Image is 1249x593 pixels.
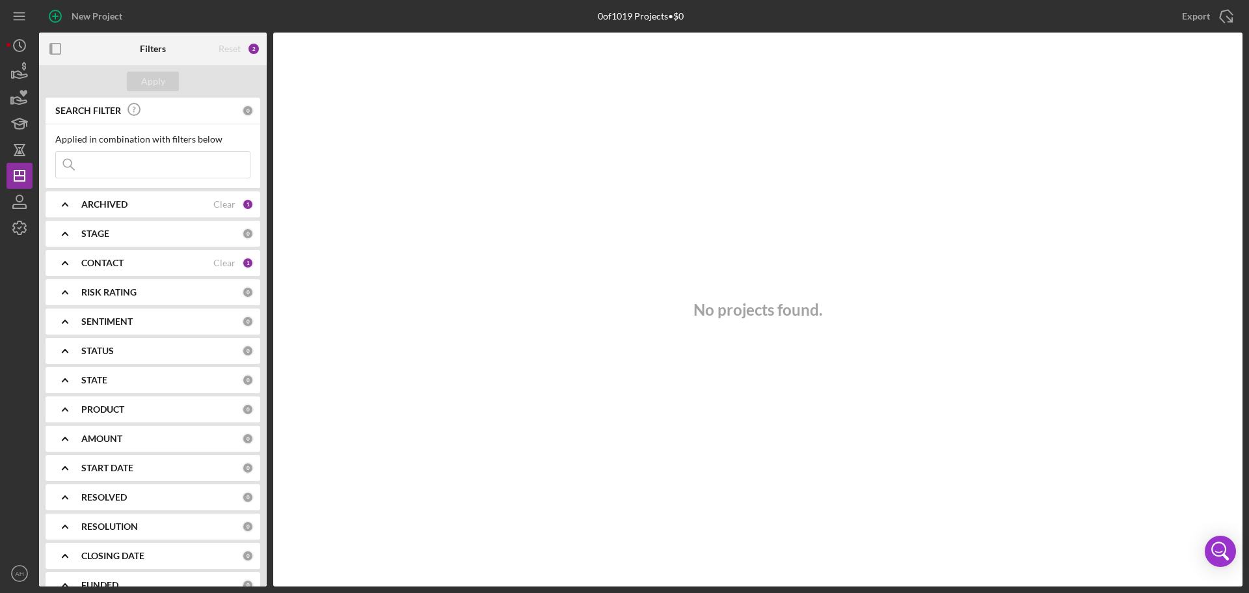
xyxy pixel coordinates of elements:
[7,560,33,586] button: AH
[81,258,124,268] b: CONTACT
[81,199,128,210] b: ARCHIVED
[81,580,118,590] b: FUNDED
[242,579,254,591] div: 0
[242,286,254,298] div: 0
[81,463,133,473] b: START DATE
[242,105,254,117] div: 0
[1169,3,1242,29] button: Export
[81,404,124,415] b: PRODUCT
[39,3,135,29] button: New Project
[242,404,254,415] div: 0
[1182,3,1210,29] div: Export
[242,462,254,474] div: 0
[213,258,235,268] div: Clear
[81,521,138,532] b: RESOLUTION
[140,44,166,54] b: Filters
[242,257,254,269] div: 1
[81,316,133,327] b: SENTIMENT
[81,346,114,356] b: STATUS
[81,228,109,239] b: STAGE
[242,491,254,503] div: 0
[242,228,254,240] div: 0
[55,105,121,116] b: SEARCH FILTER
[127,72,179,91] button: Apply
[219,44,241,54] div: Reset
[81,287,137,297] b: RISK RATING
[242,374,254,386] div: 0
[15,570,23,577] text: AH
[242,433,254,445] div: 0
[1205,536,1236,567] div: Open Intercom Messenger
[242,550,254,562] div: 0
[693,301,822,319] h3: No projects found.
[81,492,127,503] b: RESOLVED
[242,316,254,327] div: 0
[72,3,122,29] div: New Project
[141,72,165,91] div: Apply
[247,42,260,55] div: 2
[55,134,250,145] div: Applied in combination with filters below
[81,375,107,385] b: STATE
[81,434,122,444] b: AMOUNT
[213,199,235,210] div: Clear
[242,345,254,357] div: 0
[598,11,684,21] div: 0 of 1019 Projects • $0
[81,551,144,561] b: CLOSING DATE
[242,521,254,532] div: 0
[242,199,254,210] div: 1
